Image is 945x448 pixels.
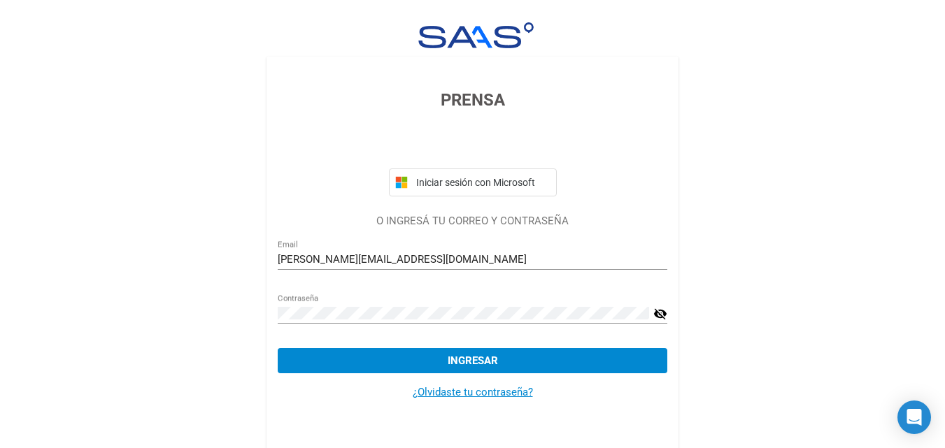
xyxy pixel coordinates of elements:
[278,213,667,229] p: O INGRESÁ TU CORREO Y CONTRASEÑA
[448,354,498,367] span: Ingresar
[278,348,667,373] button: Ingresar
[278,87,667,113] h3: PRENSA
[413,386,533,398] a: ¿Olvidaste tu contraseña?
[413,177,550,188] span: Iniciar sesión con Microsoft
[389,168,557,196] button: Iniciar sesión con Microsoft
[653,305,667,322] mat-icon: visibility_off
[897,400,931,434] div: Open Intercom Messenger
[382,128,564,159] iframe: Botón Iniciar sesión con Google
